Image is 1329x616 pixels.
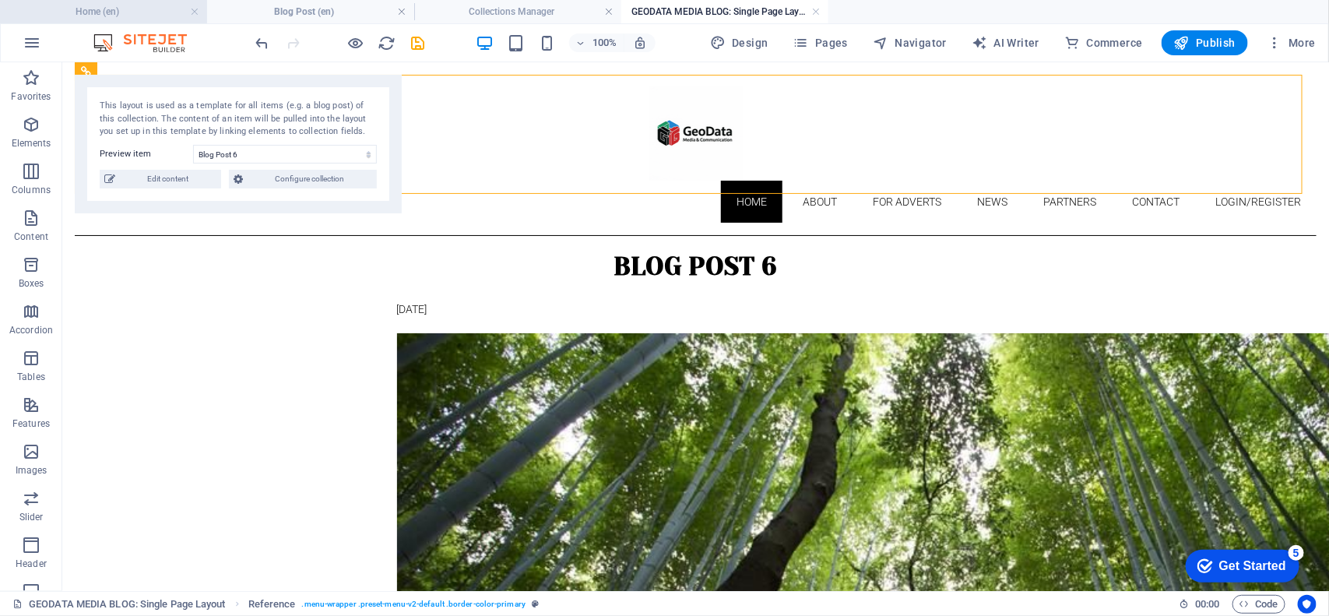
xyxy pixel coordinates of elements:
nav: breadcrumb [248,595,539,614]
span: More [1267,35,1316,51]
p: Favorites [11,90,51,103]
i: Undo: Delete elements (Ctrl+Z) [254,34,272,52]
p: Elements [12,137,51,150]
p: Slider [19,511,44,523]
button: More [1260,30,1322,55]
button: Usercentrics [1298,595,1317,614]
span: Design [710,35,768,51]
i: Save (Ctrl+S) [410,34,427,52]
button: reload [378,33,396,52]
h4: GEODATA MEDIA BLOG: Single Page Layout (en) [621,3,828,20]
p: Columns [12,184,51,196]
button: Edit content [100,170,221,188]
span: Navigator [873,35,947,51]
p: Images [16,464,47,477]
div: 5 [111,3,127,19]
h4: Collections Manager [414,3,621,20]
h6: 100% [592,33,617,52]
button: Configure collection [229,170,377,188]
label: Preview item [100,145,193,164]
span: : [1206,598,1208,610]
button: undo [253,33,272,52]
a: Click to cancel selection. Double-click to open Pages [12,595,226,614]
button: Click here to leave preview mode and continue editing [346,33,365,52]
span: Code [1239,595,1278,614]
p: Tables [17,371,45,383]
button: Design [704,30,775,55]
img: Editor Logo [90,33,206,52]
button: Commerce [1058,30,1149,55]
button: 100% [569,33,624,52]
h6: Session time [1179,595,1220,614]
span: Publish [1174,35,1236,51]
span: Click to select. Double-click to edit [248,595,296,614]
span: Edit content [120,170,216,188]
span: Commerce [1064,35,1143,51]
div: Get Started 5 items remaining, 0% complete [9,8,122,40]
i: Reload page [378,34,396,52]
button: Pages [787,30,854,55]
span: . menu-wrapper .preset-menu-v2-default .border-color-primary [302,595,526,614]
p: Content [14,231,48,243]
span: Configure collection [248,170,372,188]
span: AI Writer [972,35,1039,51]
p: Features [12,417,50,430]
button: Navigator [867,30,953,55]
div: This layout is used as a template for all items (e.g. a blog post) of this collection. The conten... [100,100,377,139]
p: Boxes [19,277,44,290]
button: Code [1232,595,1285,614]
button: AI Writer [965,30,1046,55]
button: save [409,33,427,52]
p: Accordion [9,324,53,336]
i: This element is a customizable preset [532,600,539,608]
div: Get Started [42,17,109,31]
button: Publish [1162,30,1248,55]
span: Pages [793,35,848,51]
p: Header [16,558,47,570]
span: 00 00 [1195,595,1219,614]
i: On resize automatically adjust zoom level to fit chosen device. [633,36,647,50]
h4: Blog Post (en) [207,3,414,20]
div: Design (Ctrl+Alt+Y) [704,30,775,55]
